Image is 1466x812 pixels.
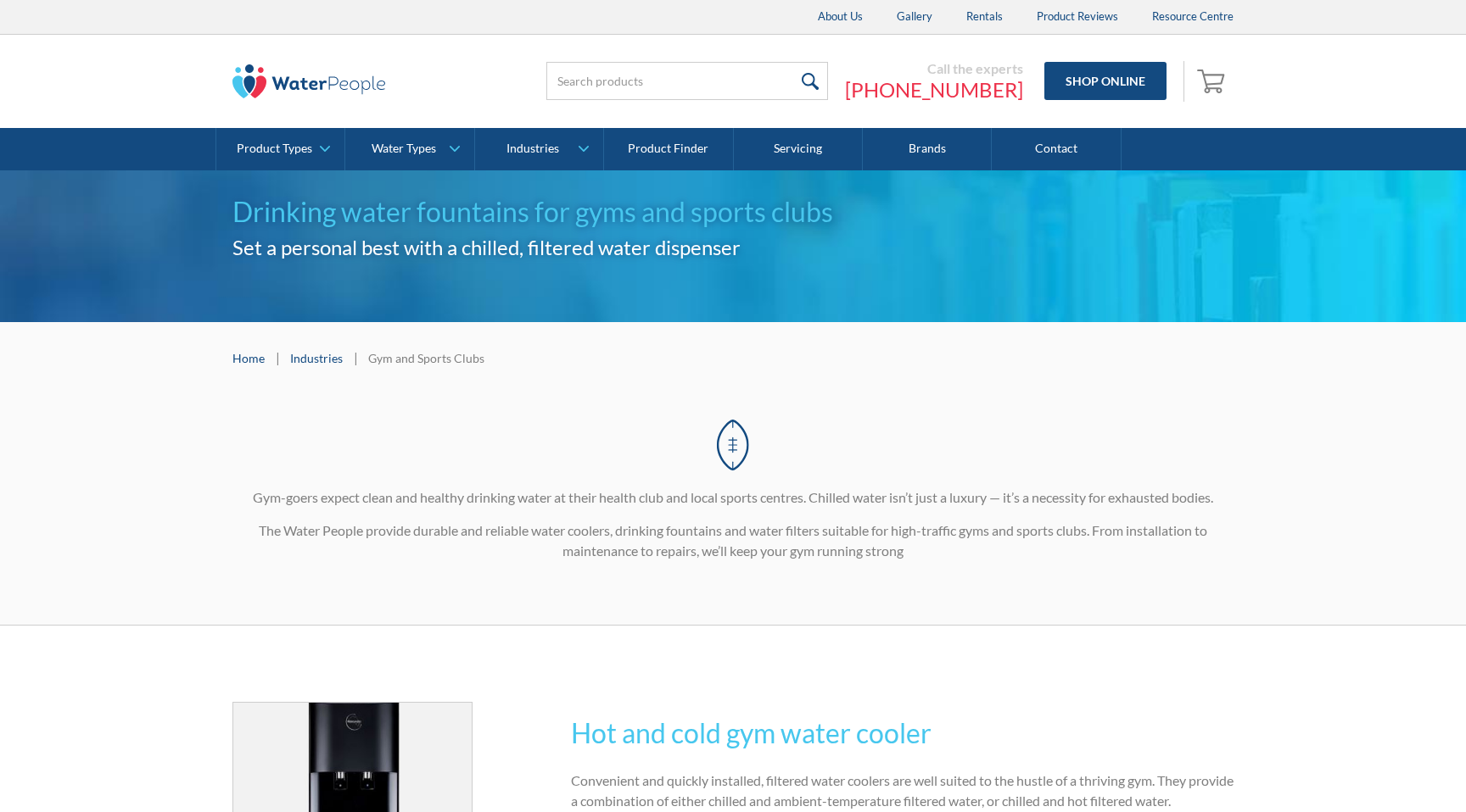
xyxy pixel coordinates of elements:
a: Industries [475,128,603,170]
a: [PHONE_NUMBER] [845,77,1023,103]
a: Contact [992,128,1121,170]
p: Convenient and quickly installed, filtered water coolers are well suited to the hustle of a thriv... [571,770,1234,811]
h2: Hot and cold gym water cooler [571,713,1234,754]
a: Water Types [345,128,473,170]
div: Industries [506,142,559,156]
a: Shop Online [1044,62,1167,100]
a: Home [232,349,265,367]
h1: Drinking water fountains for gyms and sports clubs [232,192,1234,232]
a: Product Types [216,128,344,170]
a: Product Finder [604,128,733,170]
p: The Water People provide durable and reliable water coolers, drinking fountains and water filters... [232,520,1234,561]
img: The Water People [232,64,385,98]
img: shopping cart [1197,67,1229,94]
a: Servicing [734,128,863,170]
a: Brands [863,128,992,170]
div: Gym and Sports Clubs [368,349,484,367]
div: | [351,348,360,368]
div: Product Types [237,142,312,156]
input: Search products [546,62,828,100]
a: Industries [290,349,343,367]
div: | [273,348,282,368]
p: Gym-goers expect clean and healthy drinking water at their health club and local sports centres. ... [232,487,1234,508]
div: Water Types [372,142,436,156]
a: Open empty cart [1193,61,1234,102]
h2: Set a personal best with a chilled, filtered water dispenser [232,232,1234,263]
div: Call the experts [845,60,1023,77]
